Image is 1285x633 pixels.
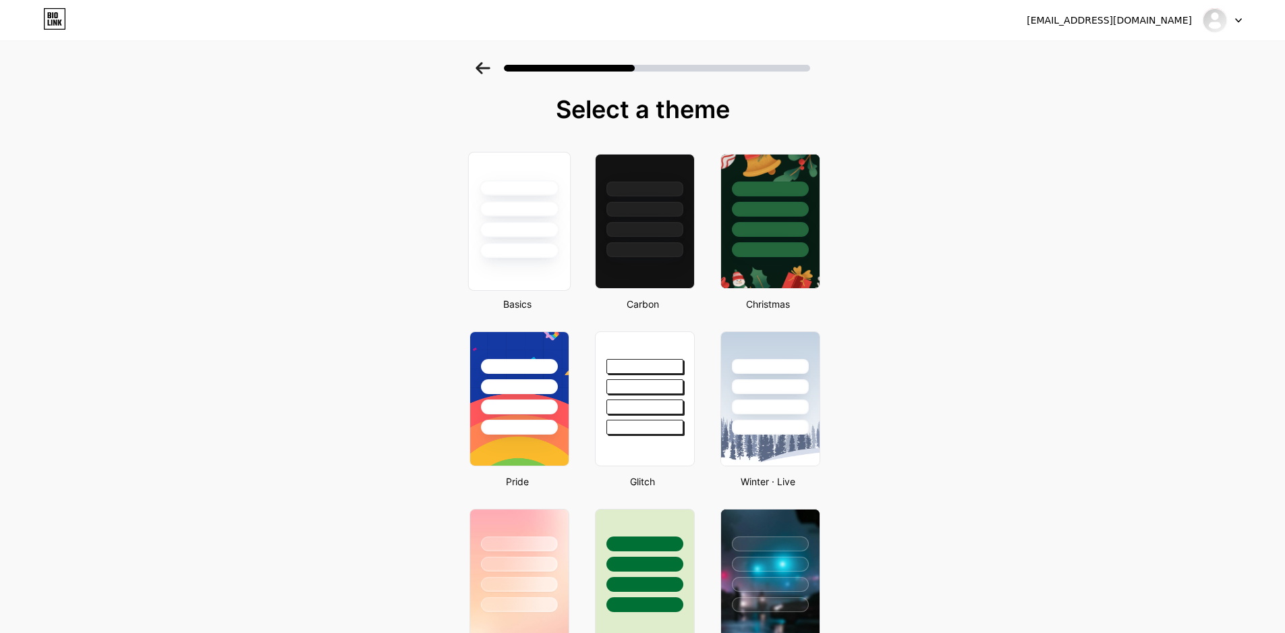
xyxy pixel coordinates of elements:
div: Winter · Live [716,474,820,489]
div: Christmas [716,297,820,311]
div: Glitch [591,474,695,489]
div: Basics [465,297,569,311]
img: mb66betrucom [1202,7,1228,33]
div: Carbon [591,297,695,311]
div: Select a theme [464,96,822,123]
div: Pride [465,474,569,489]
div: [EMAIL_ADDRESS][DOMAIN_NAME] [1027,13,1192,28]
